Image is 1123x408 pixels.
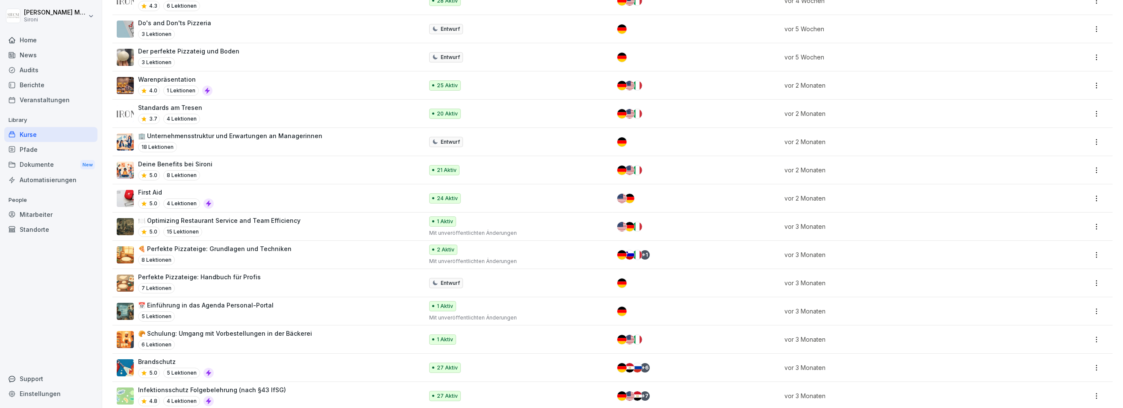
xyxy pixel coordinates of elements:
p: 8 Lektionen [138,255,175,265]
p: 4 Lektionen [163,396,200,406]
a: Pfade [4,142,97,157]
img: it.svg [633,335,642,344]
p: Infektionsschutz Folgebelehrung (nach §43 IfSG) [138,385,286,394]
p: Der perfekte Pizzateig und Boden [138,47,239,56]
p: 4.8 [149,397,157,405]
div: News [4,47,97,62]
p: Mit unveröffentlichten Änderungen [429,314,603,322]
img: pd1uaftas3p9yyv64fjaj026.png [117,49,134,66]
img: s9szdvbzmher50hzynduxgud.png [117,77,134,94]
p: vor 2 Monaten [784,81,1019,90]
p: 5.0 [149,369,157,377]
p: 🥐 Schulung: Umgang mit Vorbestellungen in der Bäckerei [138,329,312,338]
img: d7n9enxt8bjzvsng2wd4e79r.png [117,275,134,292]
img: de.svg [625,194,634,203]
div: Dokumente [4,157,97,173]
p: vor 5 Wochen [784,24,1019,33]
a: Standorte [4,222,97,237]
img: de.svg [617,24,627,34]
img: us.svg [625,391,634,401]
p: 27 Aktiv [437,392,458,400]
p: vor 3 Monaten [784,250,1019,259]
img: it.svg [633,109,642,118]
img: n4f2cqccs96lk5p80vn9ymkx.png [117,303,134,320]
p: Entwurf [441,279,460,287]
p: Entwurf [441,25,460,33]
a: Automatisierungen [4,172,97,187]
p: 5 Lektionen [138,311,175,322]
img: de.svg [617,363,627,373]
p: vor 3 Monaten [784,363,1019,372]
img: znvgn16zc3k8qe2sd0d90pga.png [117,331,134,348]
div: + 1 [640,250,650,260]
img: us.svg [625,81,634,90]
p: 25 Aktiv [437,82,458,89]
div: + 6 [640,363,650,373]
a: Mitarbeiter [4,207,97,222]
p: vor 3 Monaten [784,278,1019,287]
img: qv31ye6da0ab8wtu5n9xmwyd.png [117,162,134,179]
img: de.svg [617,335,627,344]
img: de.svg [617,307,627,316]
a: Audits [4,62,97,77]
a: Home [4,33,97,47]
p: vor 2 Monaten [784,109,1019,118]
p: 5.0 [149,228,157,236]
p: vor 3 Monaten [784,307,1019,316]
p: 4.3 [149,2,157,10]
p: Entwurf [441,138,460,146]
a: DokumenteNew [4,157,97,173]
img: de.svg [625,222,634,231]
p: 📅 Einführung in das Agenda Personal-Portal [138,301,274,310]
img: it.svg [633,250,642,260]
p: 5.0 [149,200,157,207]
p: 15 Lektionen [163,227,202,237]
p: Do's and Don'ts Pizzeria [138,18,211,27]
img: de.svg [617,109,627,118]
img: b0iy7e1gfawqjs4nezxuanzk.png [117,359,134,376]
div: Einstellungen [4,386,97,401]
p: 🍽️ Optimizing Restaurant Service and Team Efficiency [138,216,301,225]
p: Warenpräsentation [138,75,212,84]
p: 4 Lektionen [163,114,200,124]
p: Brandschutz [138,357,214,366]
p: 1 Lektionen [163,86,199,96]
p: Entwurf [441,53,460,61]
img: ml8pl1nuceh9h02ed87btghg.png [117,218,134,235]
img: us.svg [617,194,627,203]
p: Deine Benefits bei Sironi [138,160,212,169]
p: 4 Lektionen [163,198,200,209]
p: Perfekte Pizzateige: Handbuch für Profis [138,272,261,281]
a: Kurse [4,127,97,142]
div: New [80,160,95,170]
img: si.svg [625,250,634,260]
img: de.svg [617,53,627,62]
p: First Aid [138,188,214,197]
img: de.svg [617,278,627,288]
p: 3.7 [149,115,157,123]
p: 1 Aktiv [437,302,453,310]
p: 6 Lektionen [163,1,200,11]
img: it.svg [633,166,642,175]
p: Mit unveröffentlichten Änderungen [429,257,603,265]
img: uret0dpew0m45fba0n5f2jj7.png [117,246,134,263]
img: de.svg [617,250,627,260]
a: Berichte [4,77,97,92]
p: vor 2 Monaten [784,137,1019,146]
p: 24 Aktiv [437,195,458,202]
img: us.svg [625,109,634,118]
p: 5 Lektionen [163,368,200,378]
p: 18 Lektionen [138,142,177,152]
img: it.svg [633,222,642,231]
img: us.svg [625,166,634,175]
p: 1 Aktiv [437,218,453,225]
div: + 7 [640,391,650,401]
div: Support [4,371,97,386]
